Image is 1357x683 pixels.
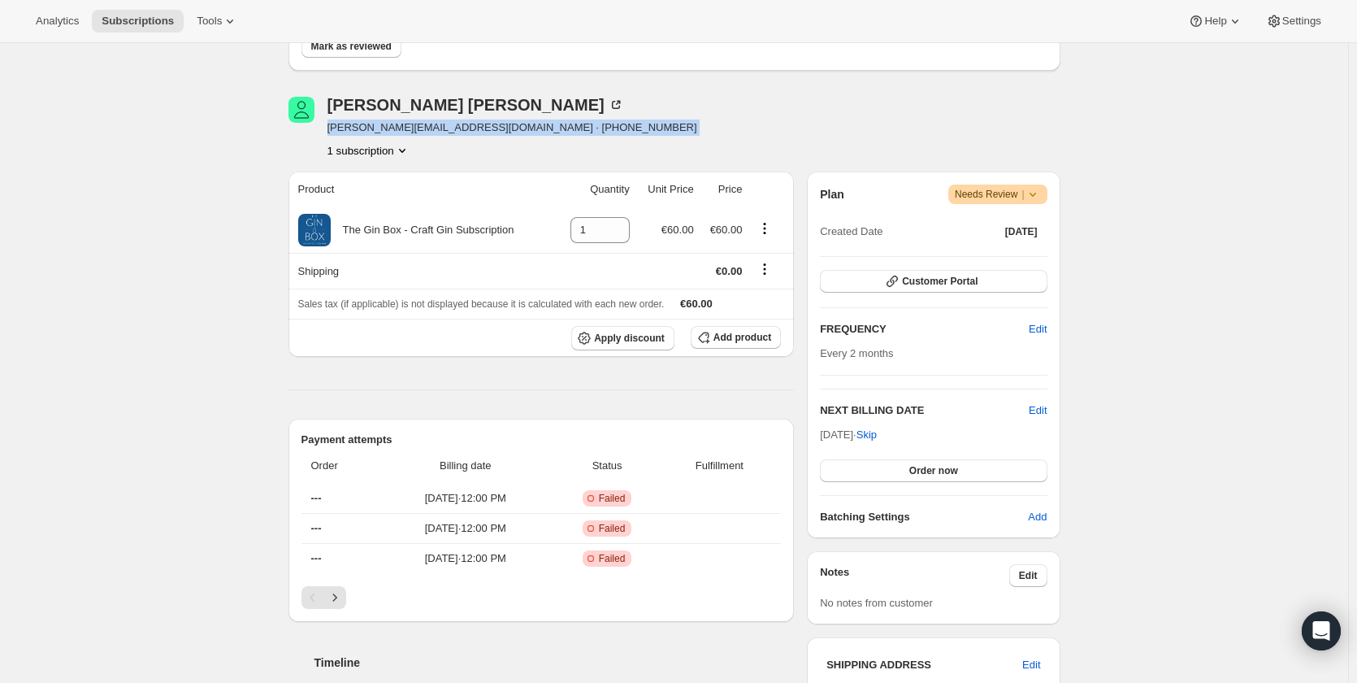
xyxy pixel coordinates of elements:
[955,186,1041,202] span: Needs Review
[847,422,887,448] button: Skip
[1012,652,1050,678] button: Edit
[1018,504,1056,530] button: Add
[691,326,781,349] button: Add product
[327,97,624,113] div: [PERSON_NAME] [PERSON_NAME]
[1282,15,1321,28] span: Settings
[594,332,665,345] span: Apply discount
[995,220,1047,243] button: [DATE]
[301,586,782,609] nav: Pagination
[716,265,743,277] span: €0.00
[36,15,79,28] span: Analytics
[26,10,89,33] button: Analytics
[1302,611,1341,650] div: Open Intercom Messenger
[1029,402,1047,419] button: Edit
[92,10,184,33] button: Subscriptions
[635,172,699,207] th: Unit Price
[1005,225,1038,238] span: [DATE]
[323,586,346,609] button: Next
[1021,188,1024,201] span: |
[327,142,410,159] button: Product actions
[599,552,626,565] span: Failed
[826,657,1022,673] h3: SHIPPING ADDRESS
[820,459,1047,482] button: Order now
[820,321,1029,337] h2: FREQUENCY
[301,432,782,448] h2: Payment attempts
[1019,316,1056,342] button: Edit
[820,224,882,240] span: Created Date
[752,260,778,278] button: Shipping actions
[909,464,958,477] span: Order now
[301,35,401,58] button: Mark as reviewed
[820,509,1028,525] h6: Batching Settings
[1009,564,1047,587] button: Edit
[311,492,322,504] span: ---
[820,597,933,609] span: No notes from customer
[571,326,674,350] button: Apply discount
[288,253,555,289] th: Shipping
[1019,569,1038,582] span: Edit
[668,458,772,474] span: Fulfillment
[820,186,844,202] h2: Plan
[820,564,1009,587] h3: Notes
[311,40,392,53] span: Mark as reviewed
[311,522,322,534] span: ---
[1029,321,1047,337] span: Edit
[384,520,547,537] span: [DATE] · 12:00 PM
[680,298,713,310] span: €60.00
[298,214,331,246] img: product img
[820,270,1047,293] button: Customer Portal
[820,402,1029,419] h2: NEXT BILLING DATE
[384,490,547,507] span: [DATE] · 12:00 PM
[820,429,877,441] span: [DATE] ·
[902,275,978,288] span: Customer Portal
[384,458,547,474] span: Billing date
[384,550,547,567] span: [DATE] · 12:00 PM
[102,15,174,28] span: Subscriptions
[599,522,626,535] span: Failed
[1256,10,1331,33] button: Settings
[301,448,380,484] th: Order
[856,427,877,443] span: Skip
[311,552,322,564] span: ---
[1178,10,1252,33] button: Help
[820,347,893,359] span: Every 2 months
[1022,657,1040,673] span: Edit
[1028,509,1047,525] span: Add
[327,120,697,136] span: [PERSON_NAME][EMAIL_ADDRESS][DOMAIN_NAME] · [PHONE_NUMBER]
[557,458,658,474] span: Status
[197,15,222,28] span: Tools
[288,97,314,123] span: Gareth McAllister
[661,224,694,236] span: €60.00
[713,331,771,344] span: Add product
[1204,15,1226,28] span: Help
[710,224,743,236] span: €60.00
[752,220,778,237] button: Product actions
[187,10,248,33] button: Tools
[331,222,514,238] div: The Gin Box - Craft Gin Subscription
[699,172,748,207] th: Price
[288,172,555,207] th: Product
[298,298,665,310] span: Sales tax (if applicable) is not displayed because it is calculated with each new order.
[599,492,626,505] span: Failed
[555,172,635,207] th: Quantity
[314,655,795,671] h2: Timeline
